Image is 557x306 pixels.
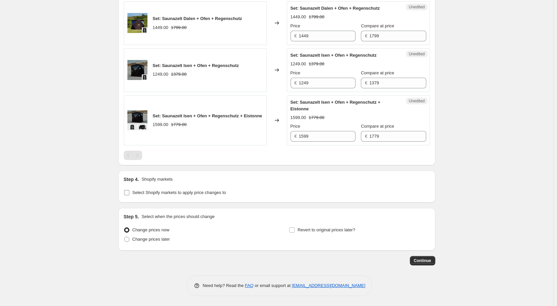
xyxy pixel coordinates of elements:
[127,60,147,80] img: Isenregen_80x.png
[361,124,394,129] span: Compare at price
[295,33,297,38] span: €
[361,23,394,28] span: Compare at price
[295,80,297,85] span: €
[124,213,139,220] h2: Step 5.
[309,14,325,19] span: 1799.00
[124,151,142,160] nav: Pagination
[291,61,306,66] span: 1249.00
[132,237,170,242] span: Change prices later
[153,25,168,30] span: 1449.00
[365,80,367,85] span: €
[409,51,425,57] span: Unedited
[414,258,431,263] span: Continue
[291,53,377,58] span: Set: Saunazelt Isen + Ofen + Regenschutz
[365,134,367,139] span: €
[253,283,292,288] span: or email support at
[365,33,367,38] span: €
[291,115,306,120] span: 1599.00
[132,227,169,232] span: Change prices now
[171,122,187,127] span: 1779.00
[127,13,147,33] img: Dalen_regen_80x.png
[291,23,301,28] span: Price
[291,124,301,129] span: Price
[410,256,435,265] button: Continue
[171,25,187,30] span: 1799.00
[309,61,325,66] span: 1379.00
[409,4,425,10] span: Unedited
[295,134,297,139] span: €
[153,16,242,21] span: Set: Saunazelt Dalen + Ofen + Regenschutz
[291,70,301,75] span: Price
[292,283,365,288] a: [EMAIL_ADDRESS][DOMAIN_NAME]
[291,100,381,111] span: Set: Saunazelt Isen + Ofen + Regenschutz + Eistonne
[291,6,380,11] span: Set: Saunazelt Dalen + Ofen + Regenschutz
[245,283,253,288] a: FAQ
[409,98,425,104] span: Unedited
[124,176,139,183] h2: Step 4.
[132,190,226,195] span: Select Shopify markets to apply price changes to
[153,122,168,127] span: 1599.00
[298,227,355,232] span: Revert to original prices later?
[309,115,325,120] span: 1779.00
[141,213,214,220] p: Select when the prices should change
[153,113,262,118] span: Set: Saunazelt Isen + Ofen + Regenschutz + Eistonne
[127,110,147,130] img: Isen_regen_E_80x.png
[203,283,245,288] span: Need help? Read the
[141,176,172,183] p: Shopify markets
[171,72,187,77] span: 1379.00
[153,72,168,77] span: 1249.00
[153,63,239,68] span: Set: Saunazelt Isen + Ofen + Regenschutz
[291,14,306,19] span: 1449.00
[361,70,394,75] span: Compare at price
